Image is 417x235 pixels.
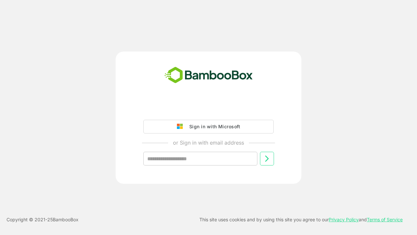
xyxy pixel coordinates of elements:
img: bamboobox [161,65,256,86]
a: Terms of Service [367,217,403,222]
p: Copyright © 2021- 25 BambooBox [7,216,79,224]
img: google [177,124,186,130]
a: Privacy Policy [329,217,359,222]
button: Sign in with Microsoft [143,120,274,133]
p: or Sign in with email address [173,139,244,147]
p: This site uses cookies and by using this site you agree to our and [199,216,403,224]
div: Sign in with Microsoft [186,122,240,131]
